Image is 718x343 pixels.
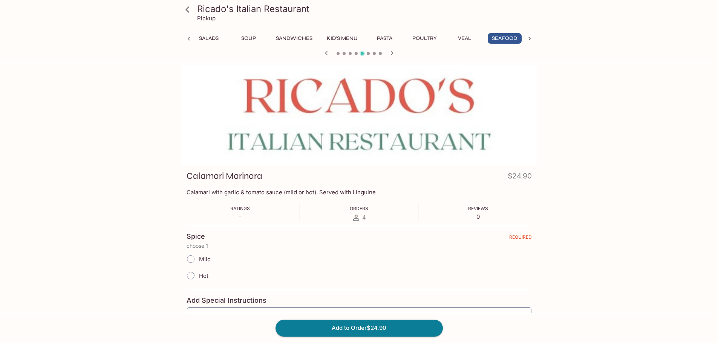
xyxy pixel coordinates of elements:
[187,170,262,182] h3: Calamari Marinara
[232,33,266,44] button: Soup
[272,33,317,44] button: Sandwiches
[230,213,250,220] p: -
[468,213,488,220] p: 0
[488,33,522,44] button: Seafood
[199,272,208,279] span: Hot
[197,3,534,15] h3: Ricado's Italian Restaurant
[187,296,532,305] h4: Add Special Instructions
[448,33,482,44] button: Veal
[468,206,488,211] span: Reviews
[181,65,537,165] div: Calamari Marinara
[230,206,250,211] span: Ratings
[350,206,368,211] span: Orders
[368,33,402,44] button: Pasta
[187,232,205,241] h4: Spice
[276,320,443,336] button: Add to Order$24.90
[323,33,362,44] button: Kid's Menu
[187,243,532,249] p: choose 1
[187,189,532,196] p: Calamari with garlic & tomato sauce (mild or hot). Served with Linguine
[192,33,226,44] button: Salads
[199,256,211,263] span: Mild
[508,170,532,185] h4: $24.90
[197,15,216,22] p: Pickup
[362,214,366,221] span: 4
[509,234,532,243] span: REQUIRED
[408,33,442,44] button: Poultry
